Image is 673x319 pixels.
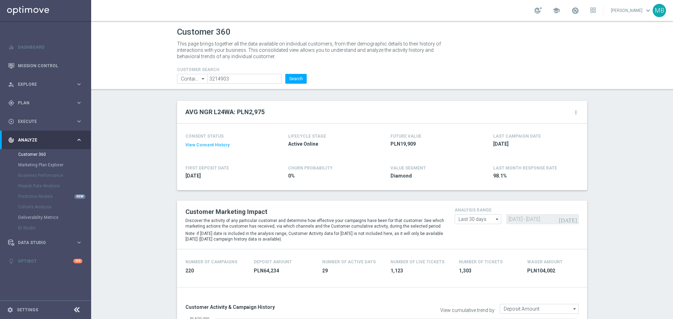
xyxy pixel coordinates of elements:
[459,268,519,274] span: 1,303
[8,81,76,88] div: Explore
[18,152,73,157] a: Customer 360
[76,81,82,88] i: keyboard_arrow_right
[76,239,82,246] i: keyboard_arrow_right
[288,141,370,147] span: Active Online
[459,259,503,264] h4: Number Of Tickets
[18,241,76,245] span: Data Studio
[207,74,282,84] input: Enter CID, Email, name or phone
[390,134,421,139] h4: FUTURE VALUE
[8,240,83,245] button: Data Studio keyboard_arrow_right
[18,38,82,56] a: Dashboard
[390,141,473,147] span: PLN19,909
[8,137,76,143] div: Analyze
[18,82,76,86] span: Explore
[322,268,382,274] span: 29
[8,240,76,246] div: Data Studio
[288,134,326,139] h4: LIFECYCLE STAGE
[76,137,82,143] i: keyboard_arrow_right
[8,137,14,143] i: track_changes
[177,74,207,84] input: Contains
[8,44,83,50] button: equalizer Dashboard
[185,231,444,242] p: Note: if [DATE] date is included in the analysis range, Customer Activity data for [DATE] is not ...
[18,202,90,212] div: Cohorts Analysis
[254,268,314,274] span: PLN64,234
[455,214,501,224] input: analysis range
[322,259,376,264] h4: Number of Active Days
[177,67,307,72] h4: CUSTOMER SEARCH
[8,100,83,106] button: gps_fixed Plan keyboard_arrow_right
[527,259,563,264] h4: Wager Amount
[177,27,587,37] h1: Customer 360
[288,166,333,171] span: CHURN PROBABILITY
[18,101,76,105] span: Plan
[493,173,575,179] span: 98.1%
[552,7,560,14] span: school
[185,259,237,264] h4: Number of Campaigns
[185,166,229,171] h4: FIRST DEPOSIT DATE
[285,74,307,84] button: Search
[653,4,666,17] div: MB
[8,100,14,106] i: gps_fixed
[8,119,83,124] button: play_circle_outline Execute keyboard_arrow_right
[254,259,292,264] h4: Deposit Amount
[185,304,377,310] h3: Customer Activity & Campaign History
[185,268,245,274] span: 220
[390,259,444,264] h4: Number Of Live Tickets
[527,268,587,274] span: PLN104,002
[7,307,13,313] i: settings
[610,5,653,16] a: [PERSON_NAME]keyboard_arrow_down
[18,138,76,142] span: Analyze
[390,173,473,179] span: Diamond
[185,134,267,139] h4: CONSENT STATUS
[8,81,14,88] i: person_search
[76,118,82,125] i: keyboard_arrow_right
[18,215,73,220] a: Deliverability Metrics
[185,208,444,216] h2: Customer Marketing Impact
[8,258,14,264] i: lightbulb
[8,137,83,143] button: track_changes Analyze keyboard_arrow_right
[76,99,82,106] i: keyboard_arrow_right
[18,119,76,124] span: Execute
[288,173,370,179] span: 0%
[390,268,450,274] span: 1,123
[73,259,82,263] div: +10
[493,141,575,147] span: 2025-08-26
[200,74,207,83] i: arrow_drop_down
[8,63,83,69] div: Mission Control
[18,149,90,160] div: Customer 360
[8,100,76,106] div: Plan
[18,252,73,270] a: Optibot
[390,166,426,171] h4: VALUE SEGMENT
[8,44,14,50] i: equalizer
[455,208,579,213] h4: analysis range
[493,134,541,139] h4: LAST CAMPAIGN DATE
[440,307,495,313] label: View cumulative trend by
[18,170,90,181] div: Business Performance
[18,181,90,191] div: Repeat Rate Analysis
[17,308,38,312] a: Settings
[8,252,82,270] div: Optibot
[8,82,83,87] button: person_search Explore keyboard_arrow_right
[185,173,267,179] span: 2024-11-05
[185,218,444,229] p: Discover the activity of any particular customer and determine how effective your campaigns have ...
[74,194,86,199] div: NEW
[493,166,557,171] span: LAST MONTH RESPONSE RATE
[18,191,90,202] div: Predictive Models
[8,56,82,75] div: Mission Control
[8,118,76,125] div: Execute
[185,142,230,148] button: View Consent History
[494,215,501,224] i: arrow_drop_down
[18,56,82,75] a: Mission Control
[18,162,73,168] a: Marketing Plan Explorer
[18,212,90,223] div: Deliverability Metrics
[8,258,83,264] button: lightbulb Optibot +10
[185,108,265,116] h2: AVG NGR L24WA: PLN2,975
[571,304,578,313] i: arrow_drop_down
